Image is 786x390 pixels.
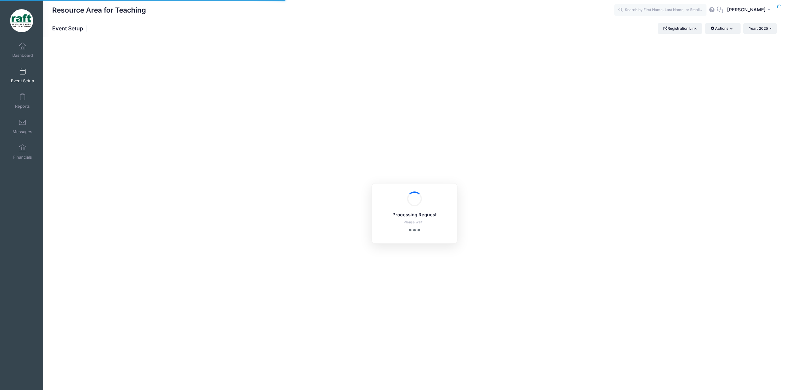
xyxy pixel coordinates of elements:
[8,141,37,163] a: Financials
[658,23,702,34] a: Registration Link
[727,6,766,13] span: [PERSON_NAME]
[15,104,30,109] span: Reports
[13,155,32,160] span: Financials
[705,23,740,34] button: Actions
[8,39,37,61] a: Dashboard
[52,25,88,32] h1: Event Setup
[743,23,777,34] button: Year: 2025
[8,65,37,86] a: Event Setup
[13,129,32,134] span: Messages
[11,78,34,83] span: Event Setup
[614,4,706,16] input: Search by First Name, Last Name, or Email...
[52,3,146,17] h1: Resource Area for Teaching
[10,9,33,32] img: Resource Area for Teaching
[749,26,768,31] span: Year: 2025
[380,220,449,225] p: Please wait...
[8,90,37,112] a: Reports
[723,3,777,17] button: [PERSON_NAME]
[8,116,37,137] a: Messages
[380,212,449,218] h5: Processing Request
[12,53,33,58] span: Dashboard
